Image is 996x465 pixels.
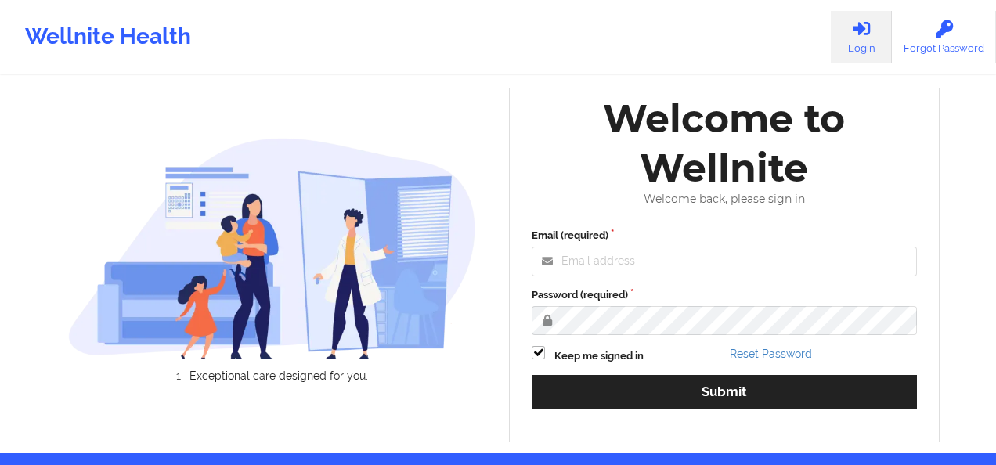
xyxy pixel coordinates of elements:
[532,228,917,243] label: Email (required)
[532,375,917,409] button: Submit
[532,247,917,276] input: Email address
[892,11,996,63] a: Forgot Password
[554,348,644,364] label: Keep me signed in
[730,348,812,360] a: Reset Password
[81,369,476,382] li: Exceptional care designed for you.
[521,94,928,193] div: Welcome to Wellnite
[521,193,928,206] div: Welcome back, please sign in
[831,11,892,63] a: Login
[68,137,477,359] img: wellnite-auth-hero_200.c722682e.png
[532,287,917,303] label: Password (required)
